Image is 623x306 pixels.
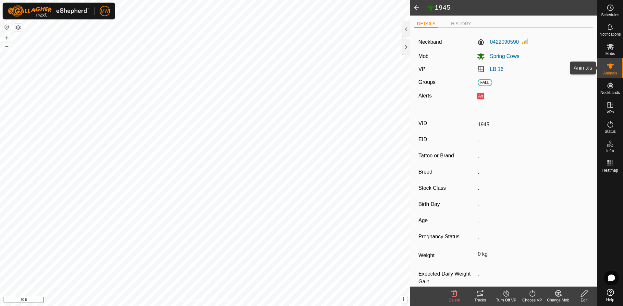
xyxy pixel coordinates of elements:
button: i [400,296,407,303]
span: Mobs [605,52,615,56]
span: MW [101,8,109,15]
span: Status [605,130,616,133]
label: 0422090590 [477,38,519,46]
span: Schedules [601,13,619,17]
a: Contact Us [212,298,231,303]
label: Tattoo or Brand [419,152,475,160]
label: VID [419,119,475,128]
div: Choose VP [519,297,545,303]
button: Reset Map [3,23,11,31]
button: Map Layers [14,24,22,31]
label: EID [419,135,475,144]
span: VPs [606,110,614,114]
h2: 1945 [427,4,597,12]
a: Privacy Policy [179,298,204,303]
span: Spring Cows [485,53,519,59]
a: LB 16 [490,66,504,72]
span: Notifications [600,32,621,36]
a: Help [597,286,623,304]
span: FALL [478,79,492,86]
label: Breed [419,168,475,176]
div: Turn Off VP [493,297,519,303]
label: Pregnancy Status [419,232,475,241]
label: Mob [419,53,429,59]
div: Edit [571,297,597,303]
span: Animals [603,71,617,75]
span: Infra [606,149,614,153]
label: Stock Class [419,184,475,192]
span: Neckbands [600,91,620,95]
label: Birth Day [419,200,475,209]
span: Delete [449,298,460,302]
div: Tracks [467,297,493,303]
button: Ad [477,93,484,99]
label: Groups [419,79,435,85]
label: Neckband [419,38,442,46]
img: Gallagher Logo [8,5,89,17]
li: DETAILS [414,20,438,28]
button: + [3,34,11,42]
span: i [403,297,404,302]
label: VP [419,66,425,72]
span: Heatmap [602,168,618,172]
img: Signal strength [521,37,529,45]
span: Help [606,298,614,302]
label: Expected Daily Weight Gain [419,270,475,286]
label: Weight [419,249,475,262]
button: – [3,42,11,50]
li: HISTORY [448,20,474,27]
label: Alerts [419,93,432,98]
div: Change Mob [545,297,571,303]
label: Age [419,216,475,225]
